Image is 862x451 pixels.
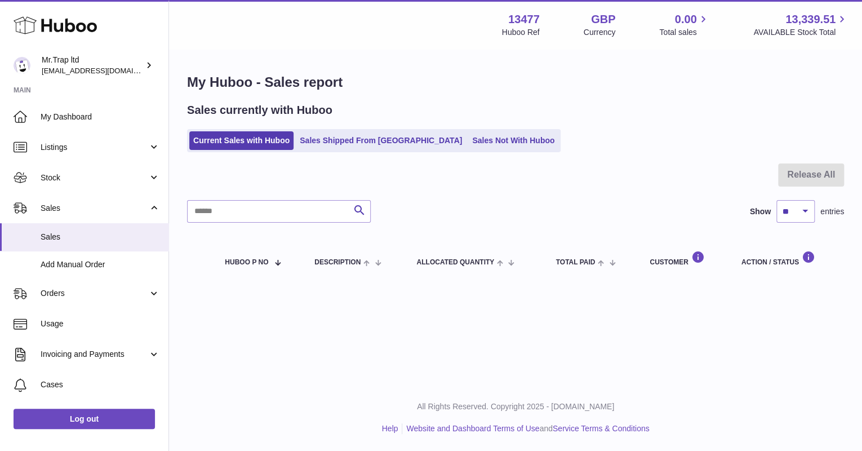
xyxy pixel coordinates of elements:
[41,173,148,183] span: Stock
[41,142,148,153] span: Listings
[41,288,148,299] span: Orders
[42,55,143,76] div: Mr.Trap ltd
[785,12,836,27] span: 13,339.51
[187,103,332,118] h2: Sales currently with Huboo
[556,259,595,266] span: Total paid
[753,12,848,38] a: 13,339.51 AVAILABLE Stock Total
[14,57,30,74] img: office@grabacz.eu
[42,66,166,75] span: [EMAIL_ADDRESS][DOMAIN_NAME]
[41,232,160,242] span: Sales
[650,251,718,266] div: Customer
[820,206,844,217] span: entries
[225,259,268,266] span: Huboo P no
[41,203,148,214] span: Sales
[41,112,160,122] span: My Dashboard
[41,319,160,329] span: Usage
[189,131,294,150] a: Current Sales with Huboo
[296,131,466,150] a: Sales Shipped From [GEOGRAPHIC_DATA]
[659,27,709,38] span: Total sales
[659,12,709,38] a: 0.00 Total sales
[508,12,540,27] strong: 13477
[591,12,615,27] strong: GBP
[502,27,540,38] div: Huboo Ref
[468,131,558,150] a: Sales Not With Huboo
[553,424,650,433] a: Service Terms & Conditions
[41,349,148,360] span: Invoicing and Payments
[314,259,361,266] span: Description
[416,259,494,266] span: ALLOCATED Quantity
[750,206,771,217] label: Show
[41,259,160,270] span: Add Manual Order
[402,423,649,434] li: and
[753,27,848,38] span: AVAILABLE Stock Total
[741,251,833,266] div: Action / Status
[41,379,160,390] span: Cases
[14,409,155,429] a: Log out
[382,424,398,433] a: Help
[675,12,697,27] span: 0.00
[178,401,853,412] p: All Rights Reserved. Copyright 2025 - [DOMAIN_NAME]
[584,27,616,38] div: Currency
[187,73,844,91] h1: My Huboo - Sales report
[406,424,539,433] a: Website and Dashboard Terms of Use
